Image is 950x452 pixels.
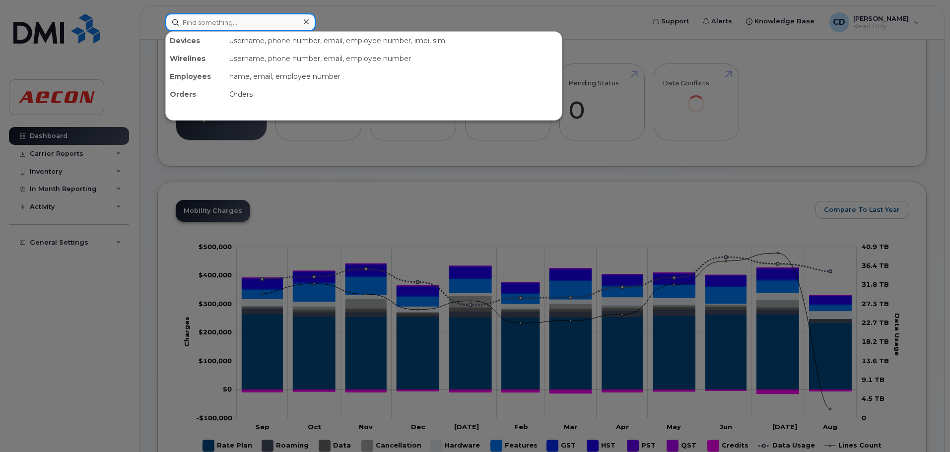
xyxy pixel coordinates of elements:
[165,13,316,31] input: Find something...
[225,67,562,85] div: name, email, employee number
[225,32,562,50] div: username, phone number, email, employee number, imei, sim
[166,85,225,103] div: Orders
[225,50,562,67] div: username, phone number, email, employee number
[225,85,562,103] div: Orders
[166,67,225,85] div: Employees
[166,32,225,50] div: Devices
[166,50,225,67] div: Wirelines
